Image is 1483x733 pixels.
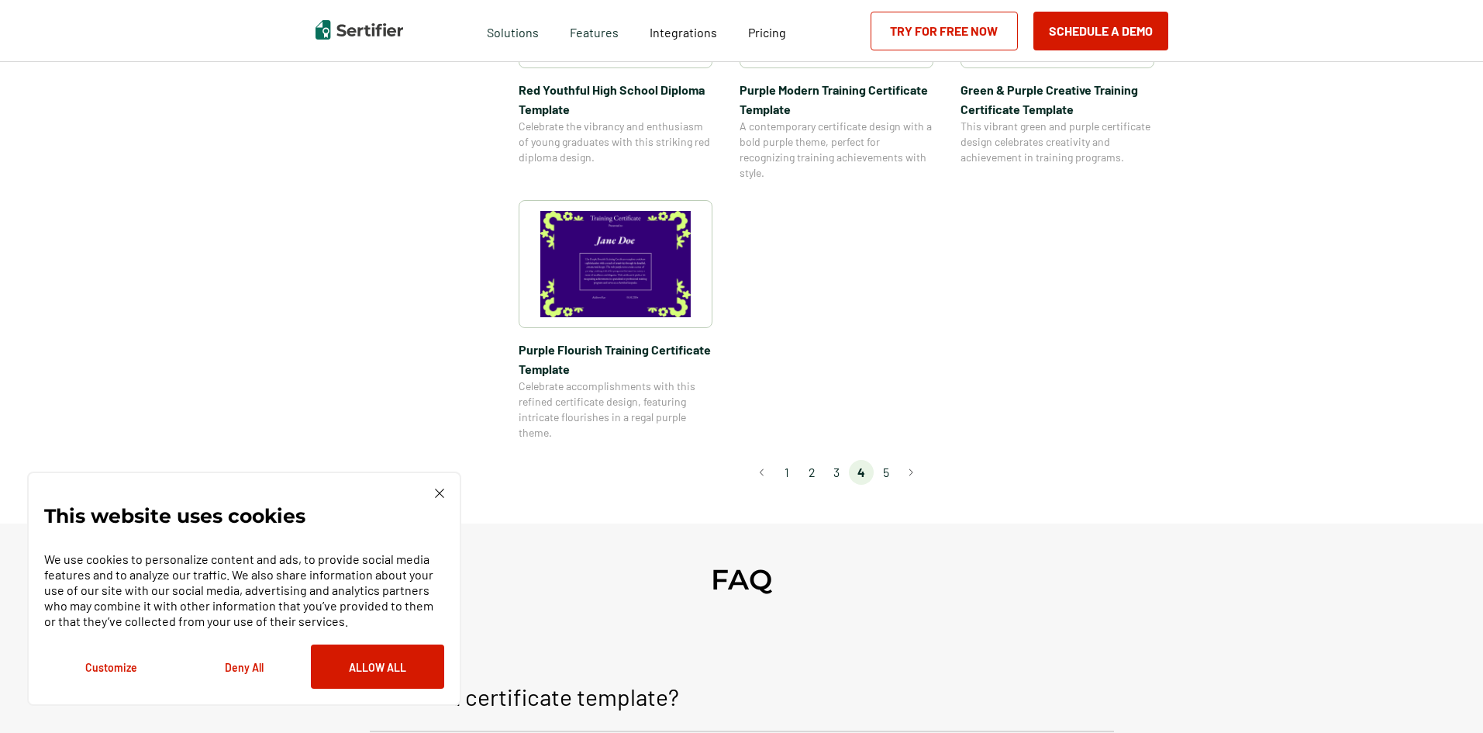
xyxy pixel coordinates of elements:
[871,12,1018,50] a: Try for Free Now
[874,460,898,485] li: page 5
[748,21,786,40] a: Pricing
[370,678,679,715] p: What is a certificate template?
[849,460,874,485] li: page 4
[740,80,933,119] span: Purple Modern Training Certificate Template
[519,340,712,379] span: Purple Flourish Training Certificate Template
[961,119,1154,165] span: This vibrant green and purple certificate design celebrates creativity and achievement in trainin...
[824,460,849,485] li: page 3
[487,21,539,40] span: Solutions
[750,460,774,485] button: Go to previous page
[44,551,444,629] p: We use cookies to personalize content and ads, to provide social media features and to analyze ou...
[740,119,933,181] span: A contemporary certificate design with a bold purple theme, perfect for recognizing training achi...
[650,21,717,40] a: Integrations
[44,508,305,524] p: This website uses cookies
[1033,12,1168,50] button: Schedule a Demo
[44,645,178,689] button: Customize
[519,379,712,441] span: Celebrate accomplishments with this refined certificate design, featuring intricate flourishes in...
[961,80,1154,119] span: Green & Purple Creative Training Certificate Template
[898,460,923,485] button: Go to next page
[650,25,717,40] span: Integrations
[519,200,712,441] a: Purple Flourish Training Certificate TemplatePurple Flourish Training Certificate TemplateCelebra...
[748,25,786,40] span: Pricing
[799,460,824,485] li: page 2
[519,119,712,165] span: Celebrate the vibrancy and enthusiasm of young graduates with this striking red diploma design.
[570,21,619,40] span: Features
[316,20,403,40] img: Sertifier | Digital Credentialing Platform
[178,645,311,689] button: Deny All
[435,489,444,498] img: Cookie Popup Close
[540,211,691,317] img: Purple Flourish Training Certificate Template
[711,562,772,596] h2: FAQ
[370,666,1114,732] button: What is a certificate template?
[519,80,712,119] span: Red Youthful High School Diploma Template
[311,645,444,689] button: Allow All
[774,460,799,485] li: page 1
